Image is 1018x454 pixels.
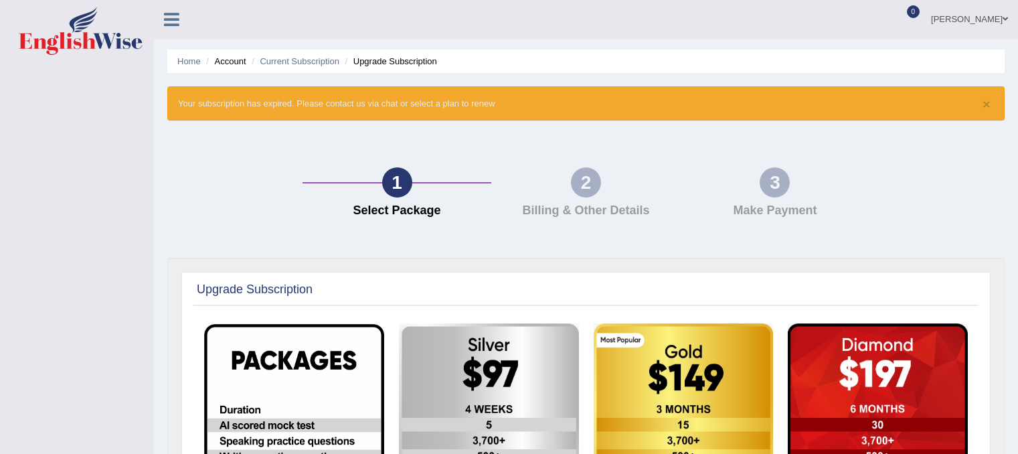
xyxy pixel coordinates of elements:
[203,55,246,68] li: Account
[571,167,601,198] div: 2
[167,86,1005,121] div: Your subscription has expired. Please contact us via chat or select a plan to renew
[309,204,485,218] h4: Select Package
[983,97,991,111] button: ×
[687,204,863,218] h4: Make Payment
[760,167,790,198] div: 3
[342,55,437,68] li: Upgrade Subscription
[498,204,673,218] h4: Billing & Other Details
[260,56,339,66] a: Current Subscription
[382,167,412,198] div: 1
[907,5,920,18] span: 0
[177,56,201,66] a: Home
[197,283,313,297] h2: Upgrade Subscription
